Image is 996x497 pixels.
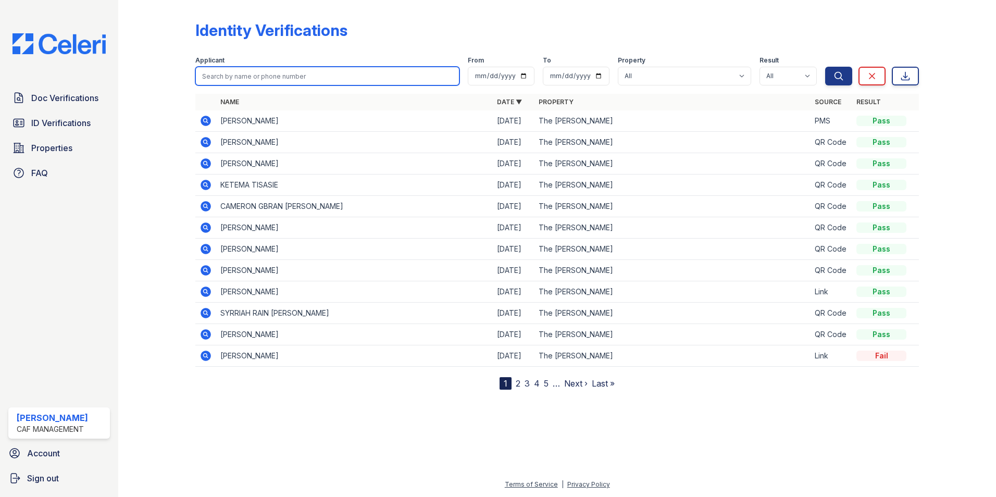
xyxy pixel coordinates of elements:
a: 2 [516,378,520,389]
div: Pass [856,287,906,297]
td: [DATE] [493,110,534,132]
td: [PERSON_NAME] [216,345,493,367]
td: [DATE] [493,239,534,260]
a: Terms of Service [505,480,558,488]
img: CE_Logo_Blue-a8612792a0a2168367f1c8372b55b34899dd931a85d93a1a3d3e32e68fde9ad4.png [4,33,114,54]
td: QR Code [811,260,852,281]
td: The [PERSON_NAME] [534,153,811,175]
td: [DATE] [493,303,534,324]
td: The [PERSON_NAME] [534,281,811,303]
a: Property [539,98,574,106]
div: CAF Management [17,424,88,434]
a: Date ▼ [497,98,522,106]
div: | [562,480,564,488]
td: The [PERSON_NAME] [534,260,811,281]
td: Link [811,345,852,367]
label: Applicant [195,56,225,65]
td: [PERSON_NAME] [216,239,493,260]
a: Doc Verifications [8,88,110,108]
a: Result [856,98,881,106]
td: [DATE] [493,175,534,196]
div: Pass [856,137,906,147]
a: Privacy Policy [567,480,610,488]
td: QR Code [811,175,852,196]
td: SYRRIAH RAIN [PERSON_NAME] [216,303,493,324]
div: [PERSON_NAME] [17,412,88,424]
div: Pass [856,308,906,318]
td: The [PERSON_NAME] [534,324,811,345]
td: QR Code [811,153,852,175]
a: Account [4,443,114,464]
span: ID Verifications [31,117,91,129]
td: The [PERSON_NAME] [534,239,811,260]
div: 1 [500,377,512,390]
td: Link [811,281,852,303]
div: Pass [856,222,906,233]
td: The [PERSON_NAME] [534,345,811,367]
td: KETEMA TISASIE [216,175,493,196]
a: FAQ [8,163,110,183]
span: … [553,377,560,390]
a: 4 [534,378,540,389]
td: [DATE] [493,153,534,175]
label: From [468,56,484,65]
a: Name [220,98,239,106]
a: Source [815,98,841,106]
td: QR Code [811,217,852,239]
label: Result [760,56,779,65]
td: [DATE] [493,260,534,281]
input: Search by name or phone number [195,67,459,85]
td: [DATE] [493,345,534,367]
span: Sign out [27,472,59,484]
td: QR Code [811,132,852,153]
td: QR Code [811,303,852,324]
div: Fail [856,351,906,361]
div: Pass [856,116,906,126]
div: Pass [856,329,906,340]
td: [PERSON_NAME] [216,324,493,345]
label: Property [618,56,645,65]
div: Pass [856,158,906,169]
td: [PERSON_NAME] [216,153,493,175]
td: [DATE] [493,217,534,239]
span: Properties [31,142,72,154]
span: FAQ [31,167,48,179]
td: The [PERSON_NAME] [534,303,811,324]
span: Doc Verifications [31,92,98,104]
td: The [PERSON_NAME] [534,196,811,217]
label: To [543,56,551,65]
a: Sign out [4,468,114,489]
td: [PERSON_NAME] [216,217,493,239]
a: 3 [525,378,530,389]
td: The [PERSON_NAME] [534,110,811,132]
td: QR Code [811,196,852,217]
div: Pass [856,265,906,276]
a: ID Verifications [8,113,110,133]
a: Properties [8,138,110,158]
td: QR Code [811,324,852,345]
td: [PERSON_NAME] [216,260,493,281]
td: The [PERSON_NAME] [534,132,811,153]
td: CAMERON GBRAN [PERSON_NAME] [216,196,493,217]
td: [DATE] [493,132,534,153]
span: Account [27,447,60,459]
td: [DATE] [493,196,534,217]
td: The [PERSON_NAME] [534,217,811,239]
td: [PERSON_NAME] [216,281,493,303]
td: QR Code [811,239,852,260]
td: [DATE] [493,281,534,303]
td: [PERSON_NAME] [216,132,493,153]
div: Pass [856,180,906,190]
div: Identity Verifications [195,21,347,40]
td: The [PERSON_NAME] [534,175,811,196]
a: Last » [592,378,615,389]
div: Pass [856,244,906,254]
td: [DATE] [493,324,534,345]
td: [PERSON_NAME] [216,110,493,132]
a: Next › [564,378,588,389]
div: Pass [856,201,906,212]
td: PMS [811,110,852,132]
a: 5 [544,378,549,389]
